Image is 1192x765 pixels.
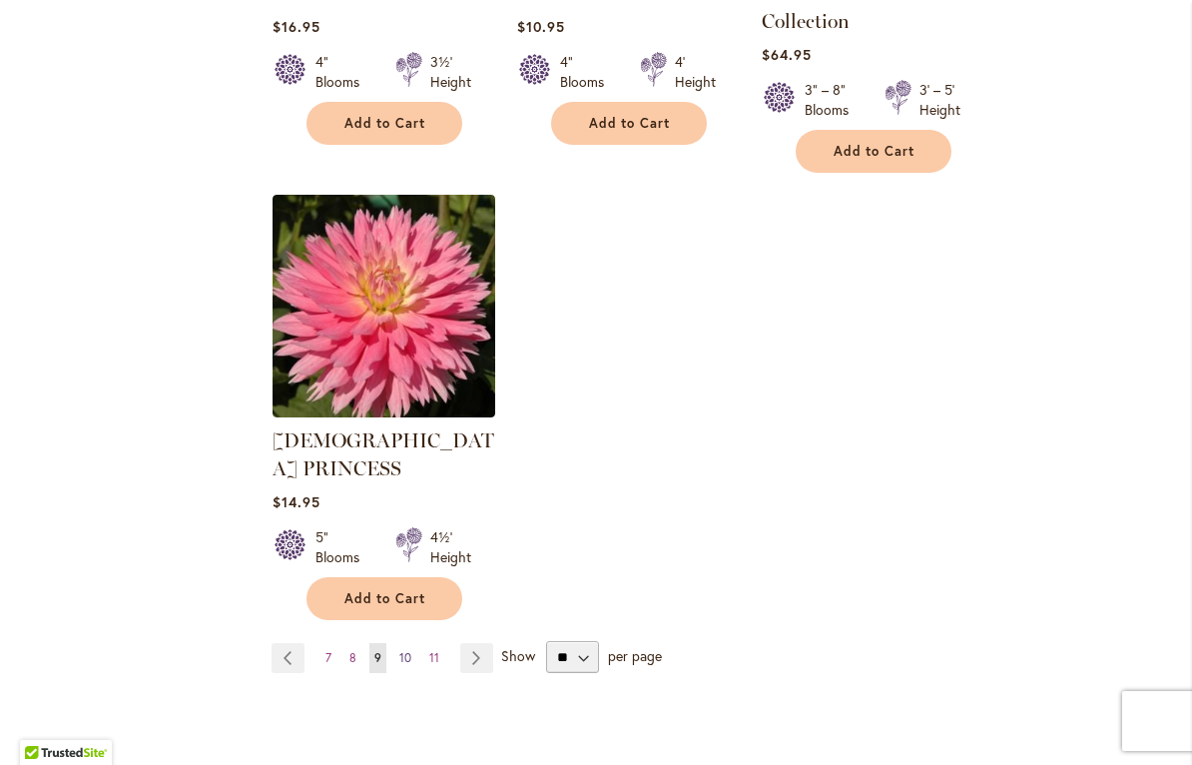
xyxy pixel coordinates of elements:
span: 8 [349,650,356,665]
div: 4" Blooms [560,52,616,92]
button: Add to Cart [551,102,707,145]
div: 4½' Height [430,527,471,567]
div: 3' – 5' Height [919,80,960,120]
div: 4' Height [675,52,716,92]
span: 11 [429,650,439,665]
a: GAY PRINCESS [273,402,495,421]
div: 3½' Height [430,52,471,92]
div: 4" Blooms [315,52,371,92]
a: [DEMOGRAPHIC_DATA] PRINCESS [273,428,494,480]
span: 7 [325,650,331,665]
div: 5" Blooms [315,527,371,567]
a: 8 [344,643,361,673]
img: GAY PRINCESS [273,195,495,417]
a: 7 [320,643,336,673]
iframe: Launch Accessibility Center [15,694,71,750]
span: Add to Cart [344,590,426,607]
button: Add to Cart [796,130,951,173]
span: $10.95 [517,17,565,36]
span: Add to Cart [344,115,426,132]
span: per page [608,646,662,665]
div: 3" – 8" Blooms [805,80,861,120]
span: 10 [399,650,411,665]
span: Add to Cart [834,143,915,160]
span: $64.95 [762,45,812,64]
span: 9 [374,650,381,665]
a: 10 [394,643,416,673]
span: $14.95 [273,492,320,511]
a: 11 [424,643,444,673]
span: Add to Cart [589,115,671,132]
button: Add to Cart [306,577,462,620]
span: $16.95 [273,17,320,36]
button: Add to Cart [306,102,462,145]
span: Show [501,646,535,665]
